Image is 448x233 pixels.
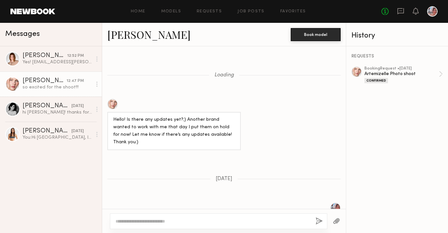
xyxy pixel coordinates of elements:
div: [PERSON_NAME] [23,78,67,84]
div: Artemizelle Photo shoot [364,71,439,77]
div: booking Request • [DATE] [364,67,439,71]
div: [PERSON_NAME] [23,53,67,59]
div: Confirmed [364,78,388,83]
span: [DATE] [216,176,232,182]
div: 12:52 PM [67,53,84,59]
div: [DATE] [71,128,84,134]
a: Requests [197,9,222,14]
div: History [351,32,443,39]
a: bookingRequest •[DATE]Artemizelle Photo shootConfirmed [364,67,443,83]
a: Book model [291,31,341,37]
a: Favorites [280,9,306,14]
span: Loading [214,72,234,78]
div: so excited for the shoot!!! [23,84,92,90]
div: [PERSON_NAME] [23,128,71,134]
span: Messages [5,30,40,38]
button: Book model [291,28,341,41]
div: Hello! Is there any updates yet?;) Another brand wanted to work with me that day I put them on ho... [113,116,235,146]
div: REQUESTS [351,54,443,59]
div: 12:47 PM [67,78,84,84]
div: You: Hi [GEOGRAPHIC_DATA], I hope you had a good long weekend! I just wanted to follow up and con... [23,134,92,141]
div: [DATE] [71,103,84,109]
div: hi [PERSON_NAME]! thanks for your message I would love to work on this shoot with you and your team [23,109,92,116]
a: Home [131,9,146,14]
div: Yes! [EMAIL_ADDRESS][PERSON_NAME][DOMAIN_NAME] [23,59,92,65]
div: [PERSON_NAME] [23,103,71,109]
a: [PERSON_NAME] [107,27,191,41]
a: Models [161,9,181,14]
a: Job Posts [238,9,265,14]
